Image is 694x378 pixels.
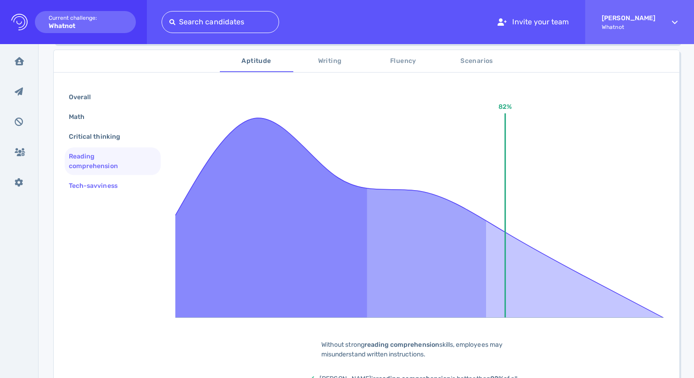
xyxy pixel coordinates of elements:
[372,56,435,67] span: Fluency
[67,150,151,173] div: Reading comprehension
[67,130,131,143] div: Critical thinking
[364,341,439,349] b: reading comprehension
[67,179,129,192] div: Tech-savviness
[498,103,512,111] text: 82%
[67,90,102,104] div: Overall
[446,56,508,67] span: Scenarios
[299,56,361,67] span: Writing
[225,56,288,67] span: Aptitude
[67,110,95,124] div: Math
[307,340,537,359] div: Without strong skills, employees may misunderstand written instructions.
[602,24,655,30] span: Whatnot
[602,14,655,22] strong: [PERSON_NAME]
